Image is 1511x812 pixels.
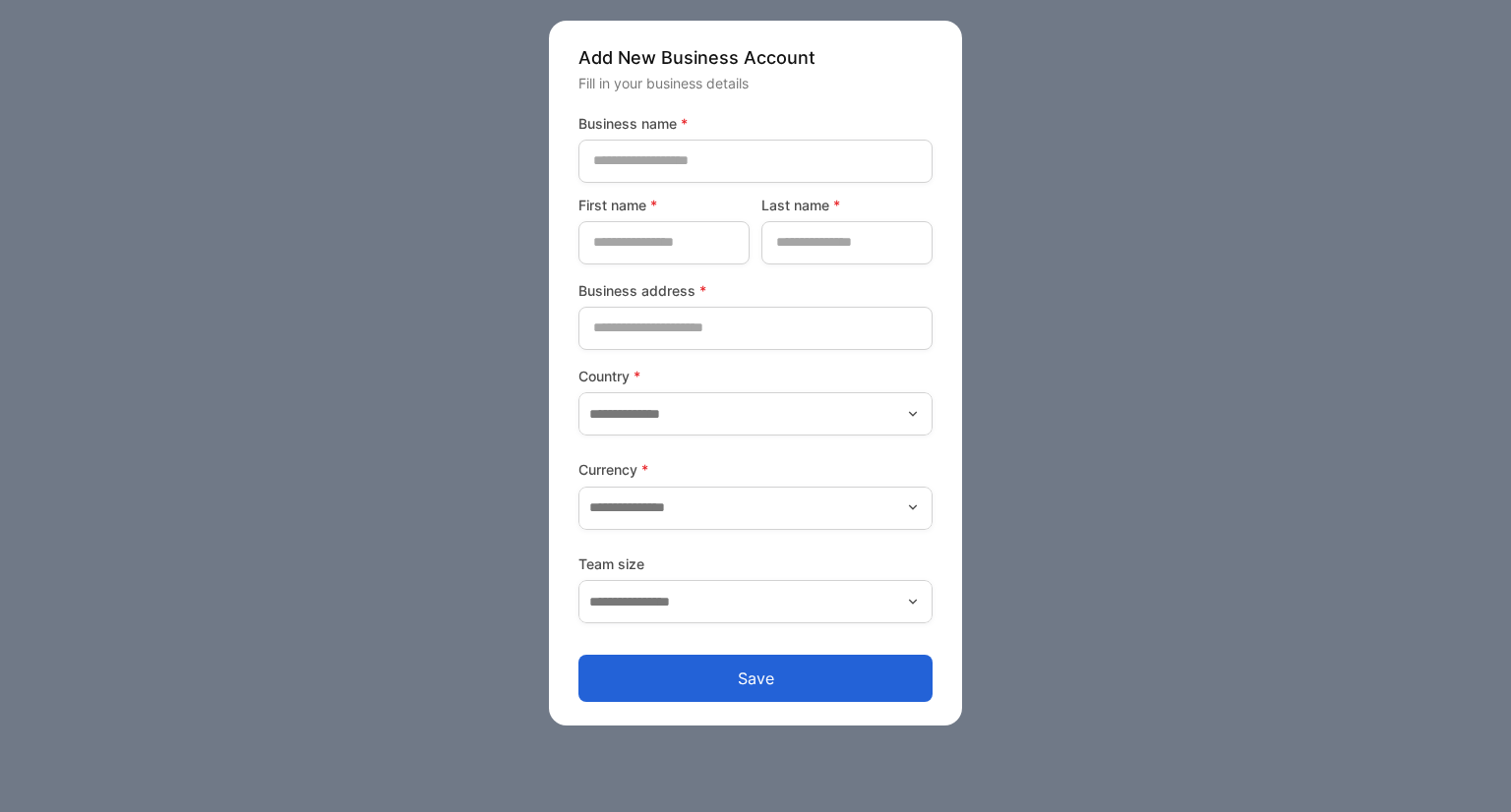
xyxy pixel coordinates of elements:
label: Last name [761,195,933,215]
label: Currency [578,459,933,480]
button: Save [578,655,933,702]
label: Country [578,366,933,386]
label: Business address [578,280,933,301]
p: Fill in your business details [578,73,933,93]
label: Business name [578,113,933,134]
p: Add New Business Account [578,44,933,71]
label: Team size [578,553,933,574]
label: First name [578,195,750,215]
